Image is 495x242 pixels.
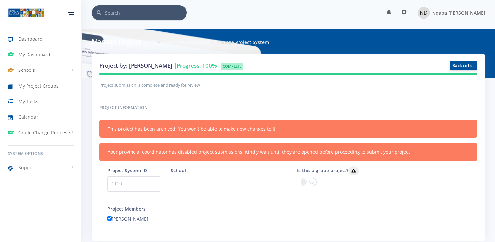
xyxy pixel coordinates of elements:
a: Image placeholder Nqaba [PERSON_NAME] [413,6,485,20]
li: Manage Project System [209,39,269,46]
h6: Manage Project [92,37,141,47]
span: Progress: 100% [177,62,217,69]
a: Project Management [163,39,209,45]
label: Is this a group project? [297,166,359,175]
h6: Project information [99,103,477,112]
span: My Tasks [18,98,38,105]
img: Image placeholder [418,7,430,19]
span: Calendar [18,113,38,120]
label: [PERSON_NAME] [107,215,148,222]
label: Project System ID [107,167,147,174]
input: Search [105,5,187,20]
span: Dashboard [18,35,43,42]
span: Schools [18,67,35,73]
a: Back to list [450,61,477,70]
span: Support [18,164,36,171]
div: This project has been archived. You won't be able to make new changes to it. [99,120,477,138]
span: My Project Groups [18,82,59,89]
nav: breadcrumb [150,39,269,46]
input: [PERSON_NAME] [107,216,112,221]
h3: Project by: [PERSON_NAME] | [99,61,348,70]
span: Grade Change Requests [18,129,71,136]
img: ... [8,8,44,18]
label: Project Members [107,205,146,212]
div: Your provincial coordinator has disabled project submissions. Kindly wait until they are opened b... [99,143,477,161]
button: Is this a group project? [348,166,359,175]
p: 1110 [107,176,161,192]
span: Nqaba [PERSON_NAME] [432,10,485,16]
span: Complete [221,63,243,70]
label: School [171,167,186,174]
span: My Dashboard [18,51,50,58]
h6: System Options [8,151,74,157]
small: Project submission is complete and ready for review [99,82,200,88]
